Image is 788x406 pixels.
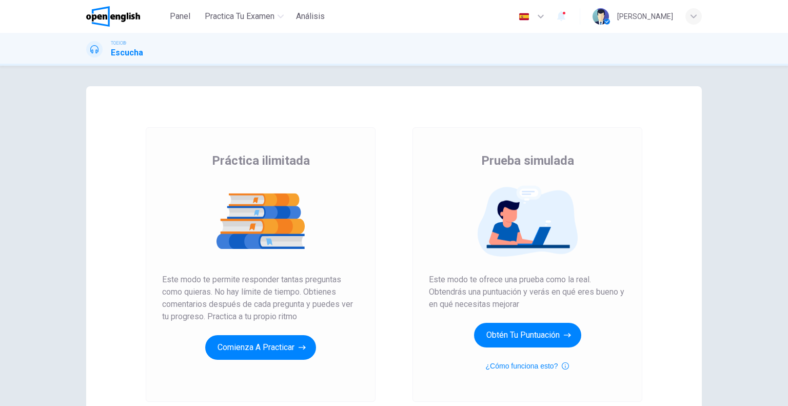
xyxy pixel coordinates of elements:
span: Análisis [296,10,325,23]
img: es [518,13,530,21]
a: OpenEnglish logo [86,6,164,27]
button: Comienza a practicar [205,335,316,360]
span: Este modo te ofrece una prueba como la real. Obtendrás una puntuación y verás en qué eres bueno y... [429,274,626,311]
img: OpenEnglish logo [86,6,140,27]
button: Obtén tu puntuación [474,323,581,347]
img: Profile picture [593,8,609,25]
button: Practica tu examen [201,7,288,26]
span: Este modo te permite responder tantas preguntas como quieras. No hay límite de tiempo. Obtienes c... [162,274,359,323]
span: Panel [170,10,190,23]
span: Práctica ilimitada [212,152,310,169]
h1: Escucha [111,47,143,59]
button: ¿Cómo funciona esto? [486,360,569,372]
button: Análisis [292,7,329,26]
span: TOEIC® [111,40,126,47]
span: Practica tu examen [205,10,274,23]
button: Panel [164,7,196,26]
span: Prueba simulada [481,152,574,169]
div: [PERSON_NAME] [617,10,673,23]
